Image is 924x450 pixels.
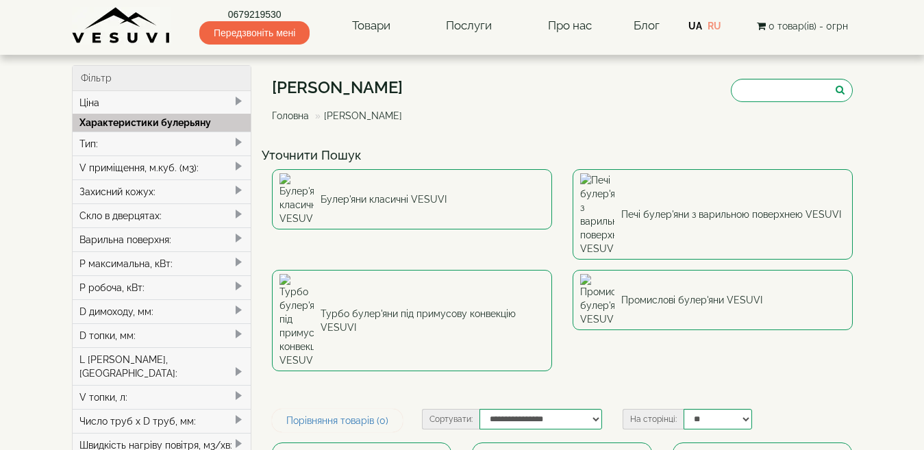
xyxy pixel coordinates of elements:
div: V топки, л: [73,385,251,409]
div: D топки, мм: [73,323,251,347]
a: Печі булер'яни з варильною поверхнею VESUVI Печі булер'яни з варильною поверхнею VESUVI [573,169,853,260]
div: Захисний кожух: [73,179,251,203]
a: Промислові булер'яни VESUVI Промислові булер'яни VESUVI [573,270,853,330]
span: Передзвоніть мені [199,21,310,45]
button: 0 товар(ів) - 0грн [753,18,852,34]
img: Булер'яни класичні VESUVI [279,173,314,225]
span: 0 товар(ів) - 0грн [769,21,848,32]
img: Печі булер'яни з варильною поверхнею VESUVI [580,173,614,255]
a: Турбо булер'яни під примусову конвекцію VESUVI Турбо булер'яни під примусову конвекцію VESUVI [272,270,552,371]
li: [PERSON_NAME] [312,109,402,123]
a: Товари [338,10,404,42]
div: Ціна [73,91,251,114]
img: Завод VESUVI [72,7,171,45]
a: Головна [272,110,309,121]
div: Фільтр [73,66,251,91]
a: 0679219530 [199,8,310,21]
div: D димоходу, мм: [73,299,251,323]
label: Сортувати: [422,409,479,429]
div: V приміщення, м.куб. (м3): [73,155,251,179]
a: Булер'яни класичні VESUVI Булер'яни класичні VESUVI [272,169,552,229]
div: L [PERSON_NAME], [GEOGRAPHIC_DATA]: [73,347,251,385]
img: Промислові булер'яни VESUVI [580,274,614,326]
div: Характеристики булерьяну [73,114,251,132]
div: P максимальна, кВт: [73,251,251,275]
img: Турбо булер'яни під примусову конвекцію VESUVI [279,274,314,367]
div: Число труб x D труб, мм: [73,409,251,433]
a: RU [708,21,721,32]
a: Блог [634,18,660,32]
div: P робоча, кВт: [73,275,251,299]
a: Послуги [432,10,505,42]
div: Скло в дверцятах: [73,203,251,227]
label: На сторінці: [623,409,684,429]
a: Про нас [534,10,605,42]
a: UA [688,21,702,32]
h4: Уточнити Пошук [262,149,863,162]
a: Порівняння товарів (0) [272,409,403,432]
h1: [PERSON_NAME] [272,79,412,97]
div: Тип: [73,132,251,155]
div: Варильна поверхня: [73,227,251,251]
